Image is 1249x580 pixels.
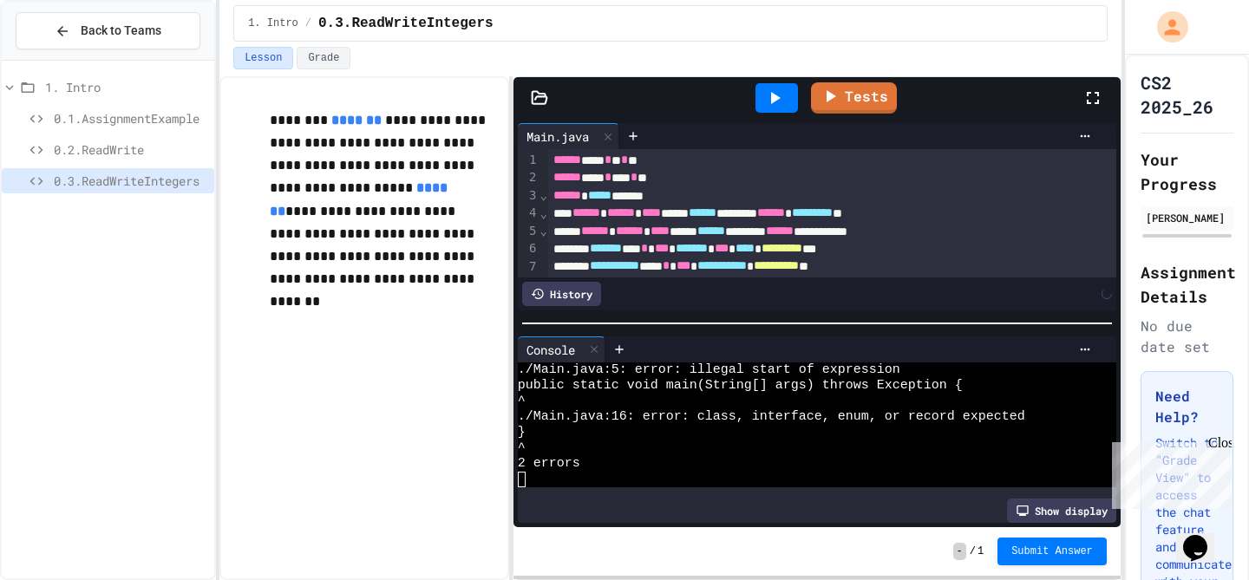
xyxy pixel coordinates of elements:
span: ^ [518,440,526,456]
span: Fold line [539,224,548,238]
span: Back to Teams [81,22,161,40]
button: Grade [297,47,350,69]
div: [PERSON_NAME] [1146,210,1228,225]
div: My Account [1139,7,1193,47]
div: Main.java [518,127,598,146]
span: ./Main.java:16: error: class, interface, enum, or record expected [518,409,1025,425]
button: Submit Answer [997,538,1107,565]
h3: Need Help? [1155,386,1219,427]
span: Fold line [539,188,548,202]
span: Fold line [539,206,548,220]
span: Fold line [539,277,548,290]
div: Show display [1007,499,1116,523]
span: 2 errors [518,456,580,472]
a: Tests [811,82,897,114]
div: History [522,282,601,306]
div: 4 [518,205,539,222]
div: 1 [518,152,539,169]
div: 7 [518,258,539,276]
iframe: chat widget [1176,511,1232,563]
div: 2 [518,169,539,186]
span: / [970,544,976,558]
iframe: chat widget [1105,435,1232,509]
div: Console [518,336,605,362]
h1: CS2 2025_26 [1141,70,1233,119]
span: 1. Intro [248,16,298,30]
span: / [305,16,311,30]
button: Lesson [233,47,293,69]
div: Chat with us now!Close [7,7,120,110]
div: No due date set [1141,316,1233,357]
span: 0.2.ReadWrite [54,140,207,159]
span: public static void main(String[] args) throws Exception { [518,378,963,394]
div: Main.java [518,123,619,149]
span: ./Main.java:5: error: illegal start of expression [518,362,900,378]
span: } [518,425,526,440]
span: 0.3.ReadWriteIntegers [318,13,494,34]
span: 1. Intro [45,78,207,96]
span: - [953,543,966,560]
span: Submit Answer [1011,544,1093,558]
span: 1 [978,544,984,558]
span: ^ [518,394,526,409]
div: 6 [518,240,539,257]
button: Back to Teams [16,12,200,49]
div: Console [518,341,584,359]
div: 3 [518,187,539,205]
div: 5 [518,223,539,240]
h2: Your Progress [1141,147,1233,196]
div: 8 [518,276,539,293]
span: 0.3.ReadWriteIntegers [54,172,207,190]
span: 0.1.AssignmentExample [54,109,207,127]
h2: Assignment Details [1141,260,1233,309]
